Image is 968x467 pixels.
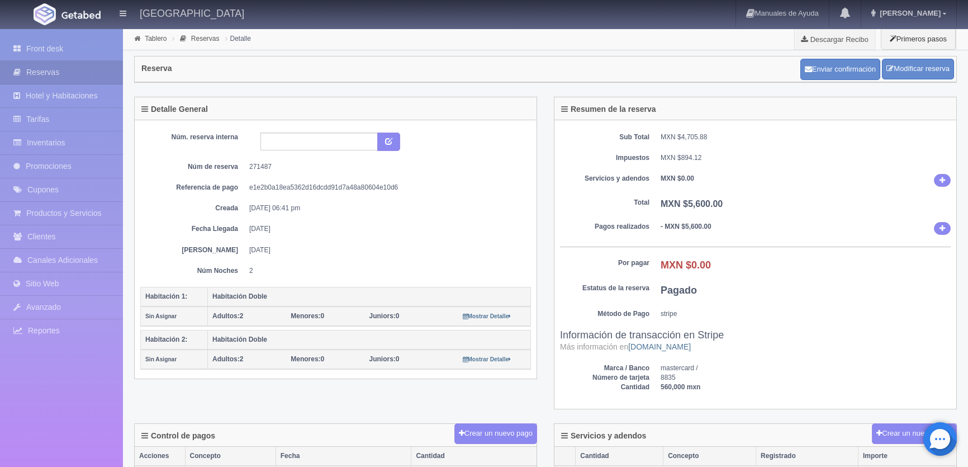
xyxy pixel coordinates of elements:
[661,133,951,142] dd: MXN $4,705.88
[149,183,238,192] dt: Referencia de pago
[149,224,238,234] dt: Fecha Llegada
[560,198,649,207] dt: Total
[249,266,523,276] dd: 2
[145,35,167,43] a: Tablero
[249,162,523,172] dd: 271487
[858,447,956,466] th: Importe
[141,432,215,440] h4: Control de pagos
[145,336,187,343] b: Habitación 2:
[141,105,208,114] h4: Detalle General
[369,312,396,320] strong: Juniors:
[191,35,220,43] a: Reservas
[560,383,649,392] dt: Cantidad
[661,364,951,373] dd: mastercard /
[661,383,700,391] b: 560,000 mxn
[141,64,172,73] h4: Reserva
[661,309,951,319] dd: stripe
[276,447,411,466] th: Fecha
[411,447,537,466] th: Cantidad
[463,356,511,362] small: Mostrar Detalle
[149,266,238,276] dt: Núm Noches
[145,293,187,300] b: Habitación 1:
[661,260,711,271] b: MXN $0.00
[369,355,400,363] span: 0
[661,223,711,230] b: - MXN $5,600.00
[291,355,320,363] strong: Menores:
[291,312,324,320] span: 0
[135,447,185,466] th: Acciones
[212,312,243,320] span: 2
[291,355,324,363] span: 0
[560,284,649,293] dt: Estatus de la reserva
[149,162,238,172] dt: Núm de reserva
[663,447,756,466] th: Concepto
[576,447,663,466] th: Cantidad
[661,174,694,182] b: MXN $0.00
[212,355,243,363] span: 2
[249,224,523,234] dd: [DATE]
[208,287,531,306] th: Habitación Doble
[454,423,537,444] button: Crear un nuevo pago
[560,373,649,383] dt: Número de tarjeta
[560,330,951,352] h3: Información de transacción en Stripe
[800,59,880,80] button: Enviar confirmación
[560,309,649,319] dt: Método de Pago
[463,312,511,320] a: Mostrar Detalle
[795,28,875,50] a: Descargar Recibo
[291,312,320,320] strong: Menores:
[881,28,956,50] button: Primeros pasos
[560,364,649,373] dt: Marca / Banco
[882,59,954,79] a: Modificar reserva
[249,246,523,255] dd: [DATE]
[560,133,649,142] dt: Sub Total
[463,313,511,319] small: Mostrar Detalle
[661,285,697,296] b: Pagado
[560,342,691,351] small: Más información en
[756,447,858,466] th: Registrado
[249,204,523,213] dd: [DATE] 06:41 pm
[560,153,649,163] dt: Impuestos
[661,199,723,209] b: MXN $5,600.00
[208,331,531,350] th: Habitación Doble
[561,432,646,440] h4: Servicios y adendos
[561,105,656,114] h4: Resumen de la reserva
[61,11,101,19] img: Getabed
[560,258,649,268] dt: Por pagar
[34,3,56,25] img: Getabed
[369,355,396,363] strong: Juniors:
[463,355,511,363] a: Mostrar Detalle
[212,355,240,363] strong: Adultos:
[369,312,400,320] span: 0
[185,447,276,466] th: Concepto
[149,204,238,213] dt: Creada
[145,356,177,362] small: Sin Asignar
[149,246,238,255] dt: [PERSON_NAME]
[222,33,254,44] li: Detalle
[661,373,951,383] dd: 8835
[560,222,649,232] dt: Pagos realizados
[661,153,951,163] dd: MXN $894.12
[249,183,523,192] dd: e1e2b0a18ea5362d16dcdd91d7a48a80604e10d6
[877,9,941,17] span: [PERSON_NAME]
[628,342,691,351] a: [DOMAIN_NAME]
[212,312,240,320] strong: Adultos:
[560,174,649,183] dt: Servicios y adendos
[145,313,177,319] small: Sin Asignar
[872,423,957,444] button: Crear un nuevo cargo
[140,6,244,20] h4: [GEOGRAPHIC_DATA]
[149,133,238,142] dt: Núm. reserva interna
